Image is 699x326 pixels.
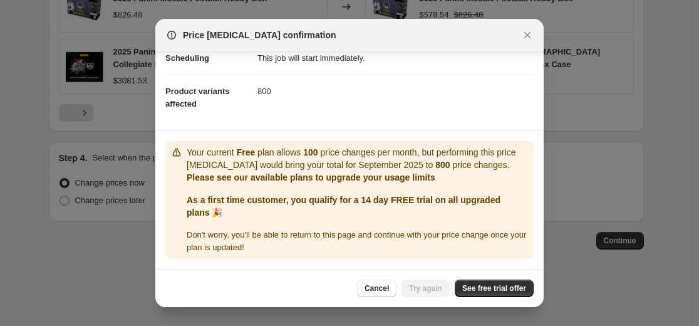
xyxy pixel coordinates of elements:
button: Cancel [357,280,396,297]
b: 100 [303,147,318,157]
button: Close [519,26,536,44]
span: Cancel [365,283,389,293]
dd: This job will start immediately. [257,41,534,75]
span: See free trial offer [462,283,526,293]
p: Your current plan allows price changes per month, but performing this price [MEDICAL_DATA] would ... [187,146,529,171]
span: Don ' t worry, you ' ll be able to return to this page and continue with your price change once y... [187,230,526,252]
b: Free [237,147,256,157]
p: Please see our available plans to upgrade your usage limits [187,171,529,184]
b: As a first time customer, you qualify for a 14 day FREE trial on all upgraded plans 🎉 [187,195,500,218]
span: Product variants affected [165,87,230,108]
span: Scheduling [165,53,209,63]
b: 800 [435,160,450,170]
a: See free trial offer [455,280,534,297]
span: Price [MEDICAL_DATA] confirmation [183,29,336,41]
dd: 800 [257,75,534,108]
